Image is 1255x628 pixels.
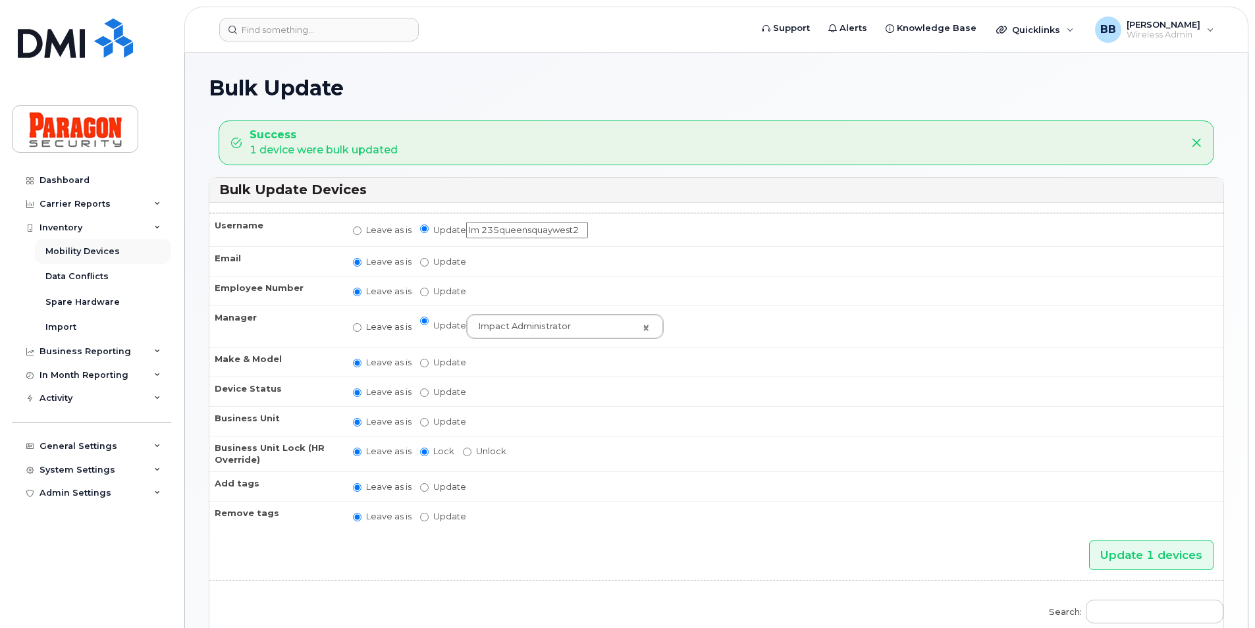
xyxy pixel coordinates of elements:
input: Update Impact Administrator [420,317,429,325]
th: Add tags [209,471,341,501]
input: Update [420,224,429,233]
label: Leave as is [353,285,412,298]
label: Lock [420,445,454,458]
label: Update [420,510,466,523]
input: Leave as is [353,359,361,367]
input: Leave as is [353,483,361,492]
input: Search: [1086,600,1223,623]
label: Update [420,285,466,298]
label: Update [420,481,466,493]
input: Leave as is [353,288,361,296]
label: Unlock [463,445,506,458]
label: Leave as is [353,481,412,493]
input: Leave as is [353,513,361,521]
input: Update [420,288,429,296]
th: Employee Number [209,276,341,305]
input: Update [420,418,429,427]
th: Device Status [209,377,341,406]
label: Leave as is [353,415,412,428]
input: Leave as is [353,418,361,427]
label: Leave as is [353,321,412,333]
a: Impact Administrator [467,315,663,338]
strong: Success [250,128,398,143]
input: Leave as is [353,448,361,456]
input: Update [420,513,429,521]
label: Update [420,386,466,398]
span: Impact Administrator [470,321,571,332]
th: Remove tags [209,501,341,531]
input: Update [466,222,588,238]
label: Search: [1040,591,1223,628]
th: Username [209,213,341,246]
input: Leave as is [353,226,361,235]
label: Update [420,222,588,238]
div: 1 device were bulk updated [250,128,398,158]
input: Leave as is [353,323,361,332]
input: Leave as is [353,258,361,267]
label: Update [420,314,664,339]
th: Business Unit Lock (HR Override) [209,436,341,471]
label: Update [420,415,466,428]
h3: Bulk Update Devices [219,181,1214,199]
label: Update [420,255,466,268]
input: Update 1 devices [1089,540,1214,570]
input: Update [420,388,429,397]
label: Leave as is [353,224,412,236]
label: Leave as is [353,356,412,369]
label: Update [420,356,466,369]
label: Leave as is [353,445,412,458]
input: Update [420,258,429,267]
label: Leave as is [353,386,412,398]
th: Email [209,246,341,276]
input: Lock [420,448,429,456]
input: Update [420,483,429,492]
label: Leave as is [353,510,412,523]
label: Leave as is [353,255,412,268]
th: Make & Model [209,347,341,377]
h1: Bulk Update [209,76,1224,99]
input: Leave as is [353,388,361,397]
th: Manager [209,305,341,347]
th: Business Unit [209,406,341,436]
input: Unlock [463,448,471,456]
input: Update [420,359,429,367]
